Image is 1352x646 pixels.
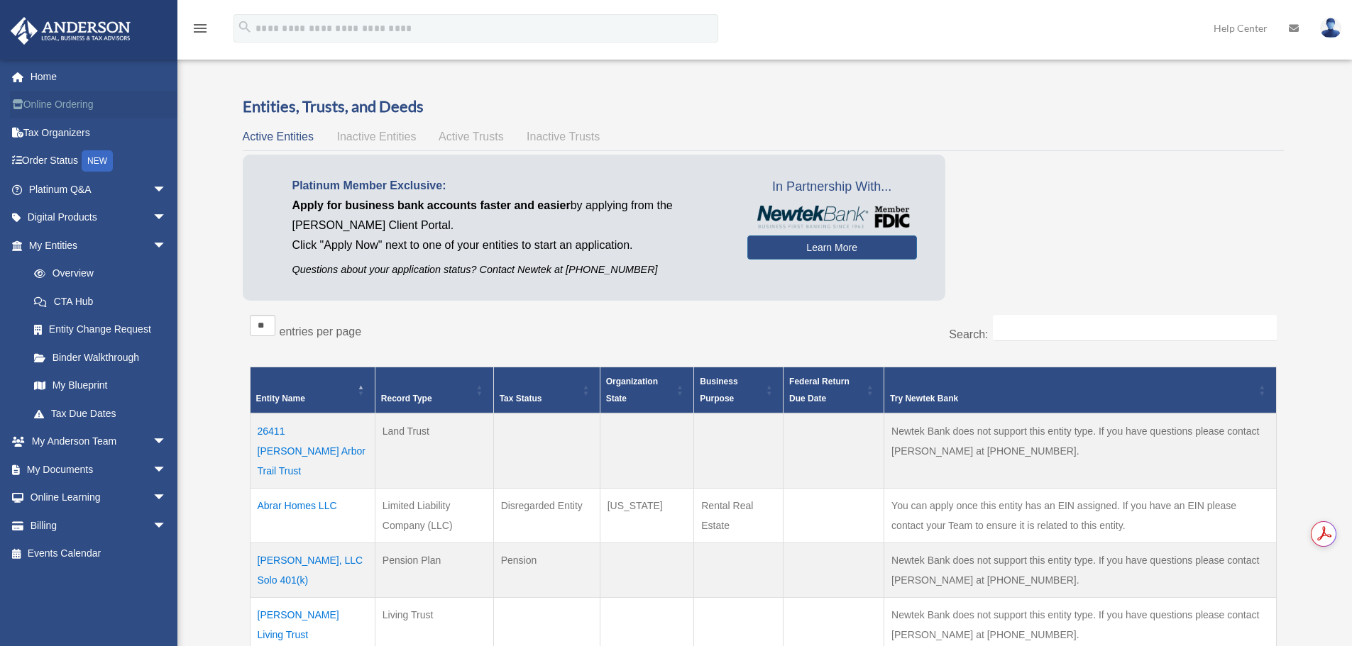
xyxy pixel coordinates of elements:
td: You can apply once this entity has an EIN assigned. If you have an EIN please contact your Team t... [884,489,1276,543]
th: Record Type: Activate to sort [375,367,493,414]
span: arrow_drop_down [153,175,181,204]
a: My Blueprint [20,372,181,400]
td: Newtek Bank does not support this entity type. If you have questions please contact [PERSON_NAME]... [884,413,1276,489]
a: Tax Due Dates [20,399,181,428]
span: Organization State [606,377,658,403]
a: Billingarrow_drop_down [10,511,188,540]
span: arrow_drop_down [153,484,181,513]
a: My Anderson Teamarrow_drop_down [10,428,188,456]
h3: Entities, Trusts, and Deeds [243,96,1284,118]
p: Questions about your application status? Contact Newtek at [PHONE_NUMBER] [292,261,726,279]
div: NEW [82,150,113,172]
span: In Partnership With... [747,176,917,199]
a: Home [10,62,188,91]
span: arrow_drop_down [153,231,181,260]
span: Tax Status [500,394,542,403]
th: Business Purpose: Activate to sort [694,367,784,414]
a: menu [192,25,209,37]
p: Platinum Member Exclusive: [292,176,726,196]
div: Try Newtek Bank [890,390,1254,407]
i: search [237,19,253,35]
td: [PERSON_NAME], LLC Solo 401(k) [250,543,375,598]
img: Anderson Advisors Platinum Portal [6,17,135,45]
td: 26411 [PERSON_NAME] Arbor Trail Trust [250,413,375,489]
span: arrow_drop_down [153,511,181,540]
td: Rental Real Estate [694,489,784,543]
td: Newtek Bank does not support this entity type. If you have questions please contact [PERSON_NAME]... [884,543,1276,598]
img: NewtekBankLogoSM.png [754,206,910,228]
a: Learn More [747,235,917,260]
a: My Entitiesarrow_drop_down [10,231,181,260]
span: Apply for business bank accounts faster and easier [292,199,571,211]
span: Inactive Entities [336,130,416,143]
span: Inactive Trusts [527,130,600,143]
span: Active Entities [243,130,314,143]
i: menu [192,20,209,37]
td: Pension Plan [375,543,493,598]
th: Entity Name: Activate to invert sorting [250,367,375,414]
a: Online Learningarrow_drop_down [10,484,188,512]
label: entries per page [280,325,362,338]
th: Organization State: Activate to sort [600,367,694,414]
td: Abrar Homes LLC [250,489,375,543]
span: arrow_drop_down [153,204,181,233]
a: Entity Change Request [20,316,181,344]
span: Entity Name [256,394,305,403]
a: Tax Organizers [10,118,188,147]
a: Online Ordering [10,91,188,119]
img: User Pic [1320,18,1341,38]
td: Land Trust [375,413,493,489]
a: Platinum Q&Aarrow_drop_down [10,175,188,204]
td: Limited Liability Company (LLC) [375,489,493,543]
span: Business Purpose [700,377,737,403]
span: arrow_drop_down [153,428,181,457]
a: Digital Productsarrow_drop_down [10,204,188,232]
td: Pension [493,543,600,598]
span: arrow_drop_down [153,455,181,484]
span: Federal Return Due Date [789,377,850,403]
span: Record Type [381,394,432,403]
a: CTA Hub [20,287,181,316]
a: Events Calendar [10,540,188,568]
a: Order StatusNEW [10,147,188,176]
a: My Documentsarrow_drop_down [10,455,188,484]
a: Overview [20,260,174,288]
td: [US_STATE] [600,489,694,543]
span: Active Trusts [439,130,504,143]
label: Search: [949,328,988,340]
p: by applying from the [PERSON_NAME] Client Portal. [292,196,726,235]
th: Tax Status: Activate to sort [493,367,600,414]
td: Disregarded Entity [493,489,600,543]
p: Click "Apply Now" next to one of your entities to start an application. [292,235,726,255]
th: Federal Return Due Date: Activate to sort [784,367,884,414]
a: Binder Walkthrough [20,343,181,372]
th: Try Newtek Bank : Activate to sort [884,367,1276,414]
